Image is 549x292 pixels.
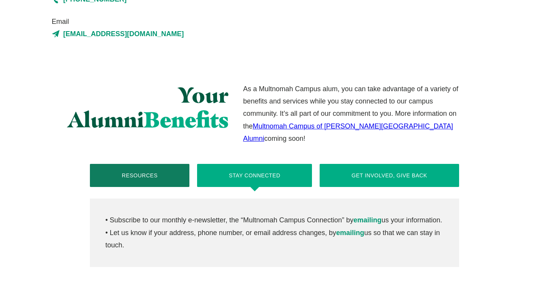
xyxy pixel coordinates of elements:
span: Email [52,15,229,28]
a: [EMAIL_ADDRESS][DOMAIN_NAME] [52,28,229,40]
span: Benefits [144,106,229,133]
button: Stay Connected [197,164,312,187]
h2: Your Alumni [52,83,229,132]
button: Resources [90,164,189,187]
a: Multnomah Campus of [PERSON_NAME][GEOGRAPHIC_DATA] Alumni [243,122,453,142]
p: As a Multnomah Campus alum, you can take advantage of a variety of benefits and services while yo... [243,83,459,145]
a: emailing [353,216,381,224]
a: emailing [336,229,364,237]
p: • Subscribe to our monthly e-newsletter, the “Multnomah Campus Connection” by us your information... [105,214,443,251]
button: Get Involved, Give Back [320,164,459,187]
